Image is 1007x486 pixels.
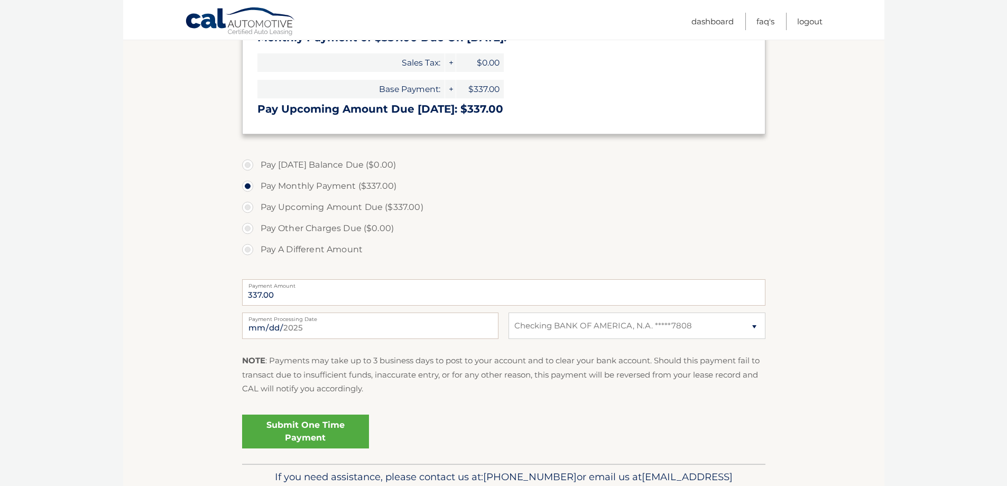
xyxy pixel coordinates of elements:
[445,53,456,72] span: +
[257,53,445,72] span: Sales Tax:
[242,354,765,396] p: : Payments may take up to 3 business days to post to your account and to clear your bank account....
[242,313,498,321] label: Payment Processing Date
[691,13,734,30] a: Dashboard
[257,80,445,98] span: Base Payment:
[242,313,498,339] input: Payment Date
[242,279,765,288] label: Payment Amount
[456,80,504,98] span: $337.00
[756,13,774,30] a: FAQ's
[456,53,504,72] span: $0.00
[257,103,750,116] h3: Pay Upcoming Amount Due [DATE]: $337.00
[445,80,456,98] span: +
[797,13,823,30] a: Logout
[242,239,765,260] label: Pay A Different Amount
[242,279,765,306] input: Payment Amount
[242,197,765,218] label: Pay Upcoming Amount Due ($337.00)
[483,471,577,483] span: [PHONE_NUMBER]
[185,7,296,38] a: Cal Automotive
[242,154,765,176] label: Pay [DATE] Balance Due ($0.00)
[242,415,369,448] a: Submit One Time Payment
[242,176,765,197] label: Pay Monthly Payment ($337.00)
[242,218,765,239] label: Pay Other Charges Due ($0.00)
[242,355,265,365] strong: NOTE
